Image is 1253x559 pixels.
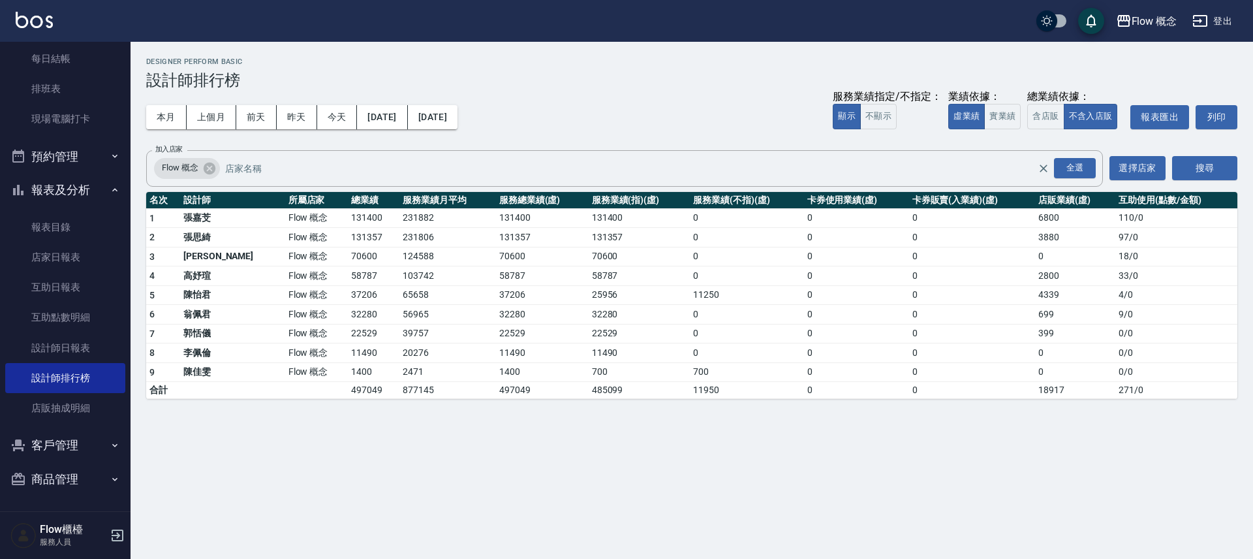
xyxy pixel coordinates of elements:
[1035,362,1115,382] td: 0
[804,266,909,286] td: 0
[589,247,690,266] td: 70600
[155,144,183,154] label: 加入店家
[1035,343,1115,363] td: 0
[348,228,399,248] td: 131357
[317,105,358,129] button: 今天
[5,242,125,272] a: 店家日報表
[5,44,125,74] a: 每日結帳
[348,266,399,286] td: 58787
[5,393,125,423] a: 店販抽成明細
[180,192,285,209] th: 設計師
[285,266,348,286] td: Flow 概念
[589,266,690,286] td: 58787
[804,305,909,325] td: 0
[5,104,125,134] a: 現場電腦打卡
[804,343,909,363] td: 0
[277,105,317,129] button: 昨天
[496,285,589,305] td: 37206
[5,363,125,393] a: 設計師排行榜
[348,285,399,305] td: 37206
[146,105,187,129] button: 本月
[496,266,589,286] td: 58787
[589,285,690,305] td: 25956
[860,104,897,129] button: 不顯示
[399,382,495,399] td: 877145
[909,324,1036,343] td: 0
[40,536,106,548] p: 服務人員
[149,270,155,281] span: 4
[5,462,125,496] button: 商品管理
[146,382,180,399] td: 合計
[589,343,690,363] td: 11490
[804,208,909,228] td: 0
[348,208,399,228] td: 131400
[285,362,348,382] td: Flow 概念
[5,140,125,174] button: 預約管理
[1115,208,1237,228] td: 110 / 0
[348,192,399,209] th: 總業績
[1027,90,1124,104] div: 總業績依據：
[804,382,909,399] td: 0
[149,328,155,339] span: 7
[496,192,589,209] th: 服務總業績(虛)
[154,161,206,174] span: Flow 概念
[1115,343,1237,363] td: 0 / 0
[909,362,1036,382] td: 0
[690,305,804,325] td: 0
[348,362,399,382] td: 1400
[804,362,909,382] td: 0
[833,90,942,104] div: 服務業績指定/不指定：
[496,247,589,266] td: 70600
[1035,192,1115,209] th: 店販業績(虛)
[1115,324,1237,343] td: 0 / 0
[804,228,909,248] td: 0
[1035,208,1115,228] td: 6800
[285,208,348,228] td: Flow 概念
[5,74,125,104] a: 排班表
[1054,158,1096,178] div: 全選
[804,324,909,343] td: 0
[496,362,589,382] td: 1400
[40,523,106,536] h5: Flow櫃檯
[948,90,1021,104] div: 業績依據：
[149,367,155,377] span: 9
[589,228,690,248] td: 131357
[149,347,155,358] span: 8
[399,266,495,286] td: 103742
[5,428,125,462] button: 客戶管理
[1035,247,1115,266] td: 0
[1034,159,1053,178] button: Clear
[1115,382,1237,399] td: 271 / 0
[690,266,804,286] td: 0
[909,343,1036,363] td: 0
[1115,228,1237,248] td: 97 / 0
[285,285,348,305] td: Flow 概念
[222,157,1060,180] input: 店家名稱
[149,309,155,319] span: 6
[690,247,804,266] td: 0
[690,382,804,399] td: 11950
[348,343,399,363] td: 11490
[496,343,589,363] td: 11490
[10,522,37,549] img: Person
[348,305,399,325] td: 32280
[909,305,1036,325] td: 0
[180,228,285,248] td: 張思綺
[1064,104,1118,129] button: 不含入店販
[1035,266,1115,286] td: 2800
[496,228,589,248] td: 131357
[236,105,277,129] button: 前天
[984,104,1021,129] button: 實業績
[1187,9,1237,33] button: 登出
[1115,266,1237,286] td: 33 / 0
[399,305,495,325] td: 56965
[146,57,1237,66] h2: Designer Perform Basic
[399,247,495,266] td: 124588
[833,104,861,129] button: 顯示
[690,362,804,382] td: 700
[1027,104,1064,129] button: 含店販
[16,12,53,28] img: Logo
[285,343,348,363] td: Flow 概念
[1196,105,1237,129] button: 列印
[180,247,285,266] td: [PERSON_NAME]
